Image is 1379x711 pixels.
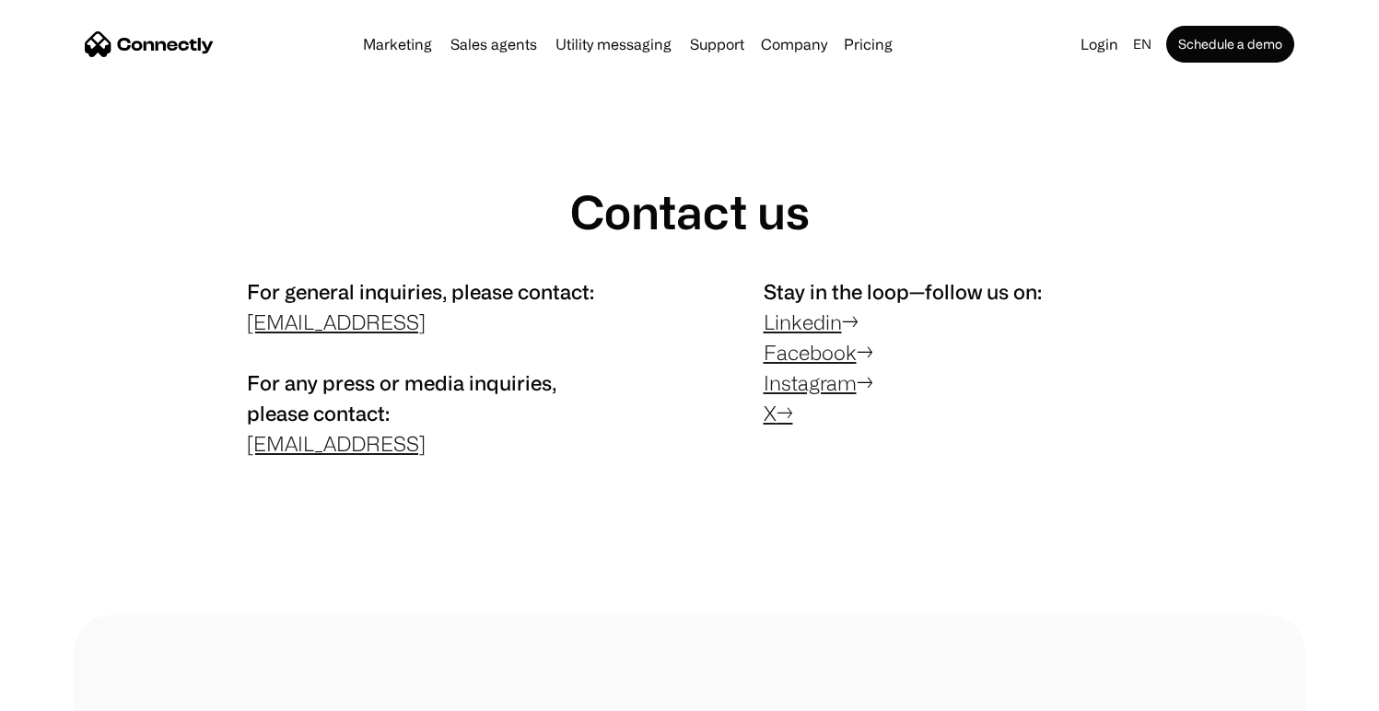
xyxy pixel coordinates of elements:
a: [EMAIL_ADDRESS] [247,432,426,455]
span: Stay in the loop—follow us on: [764,280,1042,303]
a: → [777,402,793,425]
a: Instagram [764,371,857,394]
a: Sales agents [443,37,544,52]
h1: Contact us [570,184,810,239]
span: For general inquiries, please contact: [247,280,594,303]
div: en [1133,31,1151,57]
a: Utility messaging [548,37,679,52]
p: → → → [764,276,1132,428]
div: Company [755,31,833,57]
aside: Language selected: English [18,677,111,705]
span: For any press or media inquiries, please contact: [247,371,556,425]
a: X [764,402,777,425]
a: Facebook [764,341,857,364]
a: Support [683,37,752,52]
a: [EMAIL_ADDRESS] [247,310,426,333]
a: Schedule a demo [1166,26,1294,63]
ul: Language list [37,679,111,705]
a: Login [1073,31,1126,57]
a: Linkedin [764,310,842,333]
a: Pricing [836,37,900,52]
div: Company [761,31,827,57]
a: home [85,30,214,58]
a: Marketing [356,37,439,52]
div: en [1126,31,1163,57]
